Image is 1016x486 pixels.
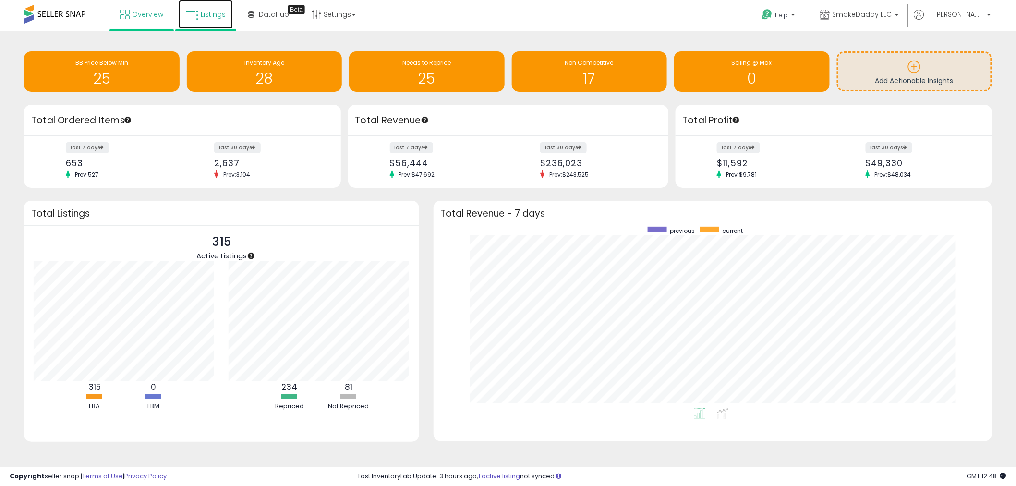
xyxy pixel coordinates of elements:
b: 0 [151,381,156,393]
span: current [723,227,743,235]
b: 81 [345,381,352,393]
label: last 30 days [540,142,587,153]
div: Not Repriced [320,402,377,411]
h1: 25 [354,71,500,86]
h3: Total Profit [683,114,985,127]
a: Terms of Use [82,472,123,481]
div: 2,637 [214,158,324,168]
div: FBA [66,402,123,411]
i: Get Help [761,9,773,21]
a: 1 active listing [479,472,520,481]
span: 2025-10-10 12:48 GMT [967,472,1006,481]
h3: Total Revenue [355,114,661,127]
h1: 28 [192,71,338,86]
h1: 0 [679,71,825,86]
span: Prev: $9,781 [721,170,762,179]
label: last 7 days [390,142,433,153]
strong: Copyright [10,472,45,481]
i: Click here to read more about un-synced listings. [556,473,562,479]
span: Listings [201,10,226,19]
a: BB Price Below Min 25 [24,51,180,92]
span: Non Competitive [565,59,614,67]
span: Prev: $47,692 [394,170,440,179]
span: Prev: 527 [70,170,103,179]
div: FBM [125,402,182,411]
span: Prev: $243,525 [544,170,593,179]
a: Hi [PERSON_NAME] [914,10,991,31]
span: Prev: $48,034 [870,170,916,179]
p: 315 [196,233,247,251]
span: Overview [132,10,163,19]
a: Inventory Age 28 [187,51,342,92]
h1: 17 [517,71,663,86]
a: Help [754,1,805,31]
b: 234 [281,381,297,393]
div: 653 [66,158,175,168]
b: 315 [88,381,101,393]
h3: Total Revenue - 7 days [441,210,985,217]
div: $49,330 [866,158,975,168]
div: $236,023 [540,158,651,168]
span: previous [670,227,695,235]
span: Inventory Age [244,59,284,67]
span: Prev: 3,104 [218,170,255,179]
h3: Total Listings [31,210,412,217]
a: Selling @ Max 0 [674,51,830,92]
span: Help [775,11,788,19]
label: last 7 days [66,142,109,153]
span: Add Actionable Insights [875,76,954,85]
span: Needs to Reprice [402,59,451,67]
h1: 25 [29,71,175,86]
div: Tooltip anchor [123,116,132,124]
a: Add Actionable Insights [838,53,991,90]
div: Last InventoryLab Update: 3 hours ago, not synced. [359,472,1006,481]
span: Selling @ Max [732,59,772,67]
span: Hi [PERSON_NAME] [927,10,984,19]
a: Privacy Policy [124,472,167,481]
a: Needs to Reprice 25 [349,51,505,92]
div: Tooltip anchor [732,116,740,124]
label: last 7 days [717,142,760,153]
div: seller snap | | [10,472,167,481]
div: Repriced [261,402,318,411]
div: $56,444 [390,158,501,168]
label: last 30 days [866,142,912,153]
span: SmokeDaddy LLC [833,10,892,19]
h3: Total Ordered Items [31,114,334,127]
div: Tooltip anchor [247,252,255,260]
div: Tooltip anchor [421,116,429,124]
div: Tooltip anchor [288,5,305,14]
div: $11,592 [717,158,826,168]
span: BB Price Below Min [75,59,128,67]
label: last 30 days [214,142,261,153]
a: Non Competitive 17 [512,51,667,92]
span: DataHub [259,10,289,19]
span: Active Listings [196,251,247,261]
